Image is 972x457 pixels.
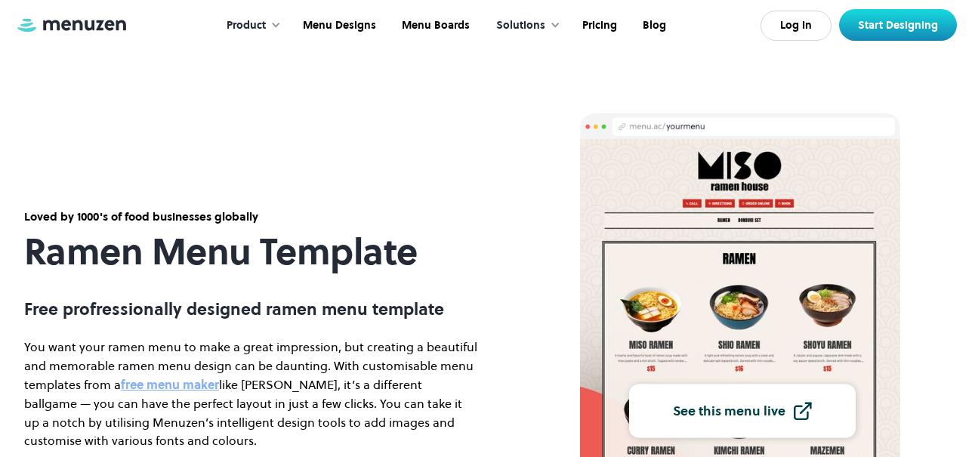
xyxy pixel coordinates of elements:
[628,2,677,49] a: Blog
[496,17,545,34] div: Solutions
[839,9,957,41] a: Start Designing
[481,2,568,49] div: Solutions
[211,2,289,49] div: Product
[121,376,219,393] a: free menu maker
[24,208,477,225] div: Loved by 1000's of food businesses globally
[568,2,628,49] a: Pricing
[387,2,481,49] a: Menu Boards
[24,299,477,319] p: Free profressionally designed ramen menu template
[227,17,266,34] div: Product
[24,231,477,273] h1: Ramen Menu Template
[629,384,856,438] a: See this menu live
[24,338,477,450] p: You want your ramen menu to make a great impression, but creating a beautiful and memorable ramen...
[673,404,785,418] div: See this menu live
[289,2,387,49] a: Menu Designs
[761,11,832,41] a: Log In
